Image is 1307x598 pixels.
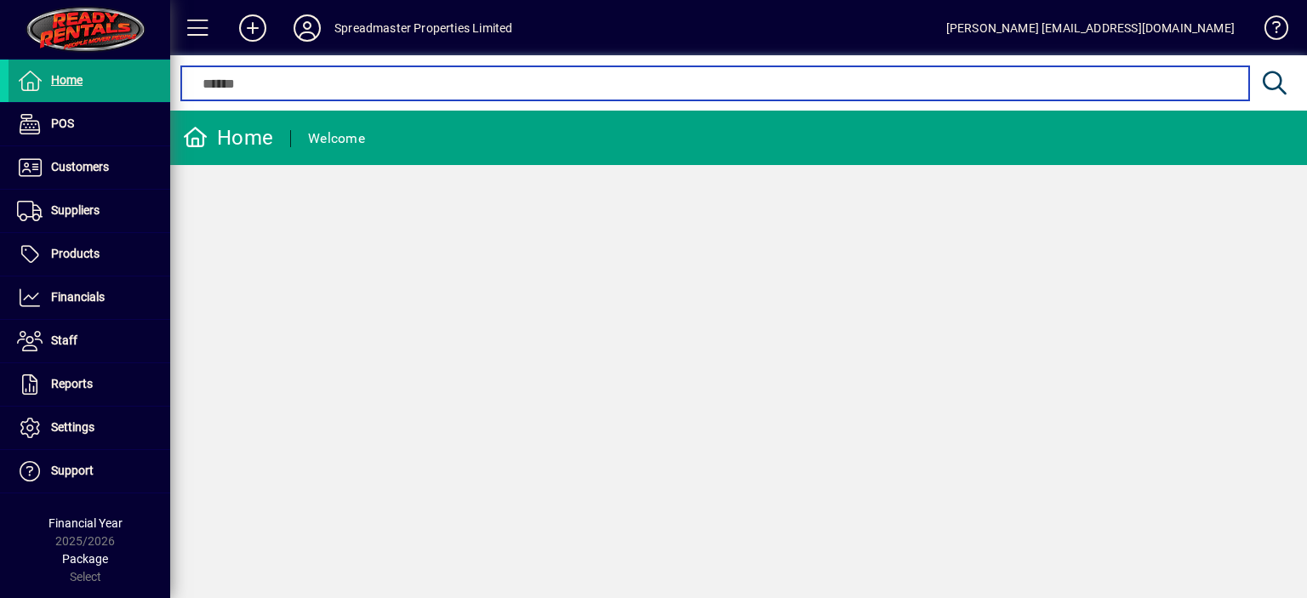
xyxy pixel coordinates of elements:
[946,14,1235,42] div: [PERSON_NAME] [EMAIL_ADDRESS][DOMAIN_NAME]
[49,516,123,530] span: Financial Year
[51,117,74,130] span: POS
[51,160,109,174] span: Customers
[334,14,512,42] div: Spreadmaster Properties Limited
[62,552,108,566] span: Package
[9,233,170,276] a: Products
[9,190,170,232] a: Suppliers
[51,333,77,347] span: Staff
[9,407,170,449] a: Settings
[51,464,94,477] span: Support
[9,146,170,189] a: Customers
[225,13,280,43] button: Add
[308,125,365,152] div: Welcome
[9,103,170,145] a: POS
[51,290,105,304] span: Financials
[183,124,273,151] div: Home
[9,276,170,319] a: Financials
[51,203,100,217] span: Suppliers
[280,13,334,43] button: Profile
[51,377,93,390] span: Reports
[51,247,100,260] span: Products
[51,420,94,434] span: Settings
[1252,3,1286,59] a: Knowledge Base
[51,73,83,87] span: Home
[9,363,170,406] a: Reports
[9,450,170,493] a: Support
[9,320,170,362] a: Staff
